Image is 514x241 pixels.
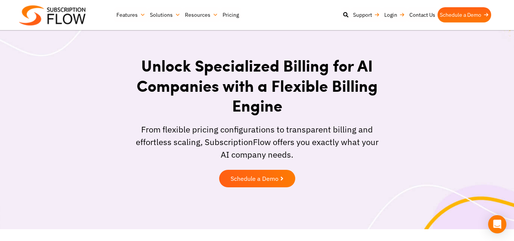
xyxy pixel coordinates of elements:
img: Subscriptionflow [19,5,86,26]
a: Pricing [220,7,241,22]
a: Features [114,7,148,22]
a: Contact Us [407,7,438,22]
a: Resources [183,7,220,22]
h1: Unlock Specialized Billing for AI Companies with a Flexible Billing Engine [130,55,384,115]
p: From flexible pricing configurations to transparent billing and effortless scaling, SubscriptionF... [130,123,384,161]
div: Open Intercom Messenger [488,215,506,233]
span: Schedule a Demo [231,176,278,182]
a: Support [351,7,382,22]
a: Schedule a Demo [438,7,491,22]
a: Solutions [148,7,183,22]
a: Login [382,7,407,22]
a: Schedule a Demo [219,170,295,187]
